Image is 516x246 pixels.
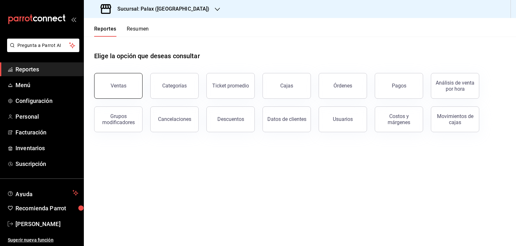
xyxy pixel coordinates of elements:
[333,83,352,89] div: Órdenes
[263,106,311,132] button: Datos de clientes
[94,26,149,37] div: navigation tabs
[15,220,78,228] span: [PERSON_NAME]
[112,5,210,13] h3: Sucursal: Palax ([GEOGRAPHIC_DATA])
[15,65,78,74] span: Reportes
[267,116,306,122] div: Datos de clientes
[435,113,475,125] div: Movimientos de cajas
[127,26,149,37] button: Resumen
[431,73,479,99] button: Análisis de venta por hora
[206,106,255,132] button: Descuentos
[15,112,78,121] span: Personal
[15,96,78,105] span: Configuración
[217,116,244,122] div: Descuentos
[15,144,78,152] span: Inventarios
[379,113,419,125] div: Costos y márgenes
[71,17,76,22] button: open_drawer_menu
[7,39,79,52] button: Pregunta a Parrot AI
[94,51,200,61] h1: Elige la opción que deseas consultar
[15,189,70,197] span: Ayuda
[15,204,78,213] span: Recomienda Parrot
[319,106,367,132] button: Usuarios
[392,83,406,89] div: Pagos
[333,116,353,122] div: Usuarios
[212,83,249,89] div: Ticket promedio
[111,83,126,89] div: Ventas
[15,128,78,137] span: Facturación
[94,106,143,132] button: Grupos modificadores
[15,159,78,168] span: Suscripción
[431,106,479,132] button: Movimientos de cajas
[98,113,138,125] div: Grupos modificadores
[435,80,475,92] div: Análisis de venta por hora
[5,47,79,53] a: Pregunta a Parrot AI
[375,73,423,99] button: Pagos
[162,83,187,89] div: Categorías
[8,237,78,243] span: Sugerir nueva función
[263,73,311,99] button: Cajas
[150,106,199,132] button: Cancelaciones
[206,73,255,99] button: Ticket promedio
[319,73,367,99] button: Órdenes
[94,26,116,37] button: Reportes
[158,116,191,122] div: Cancelaciones
[150,73,199,99] button: Categorías
[94,73,143,99] button: Ventas
[375,106,423,132] button: Costos y márgenes
[280,83,293,89] div: Cajas
[17,42,69,49] span: Pregunta a Parrot AI
[15,81,78,89] span: Menú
